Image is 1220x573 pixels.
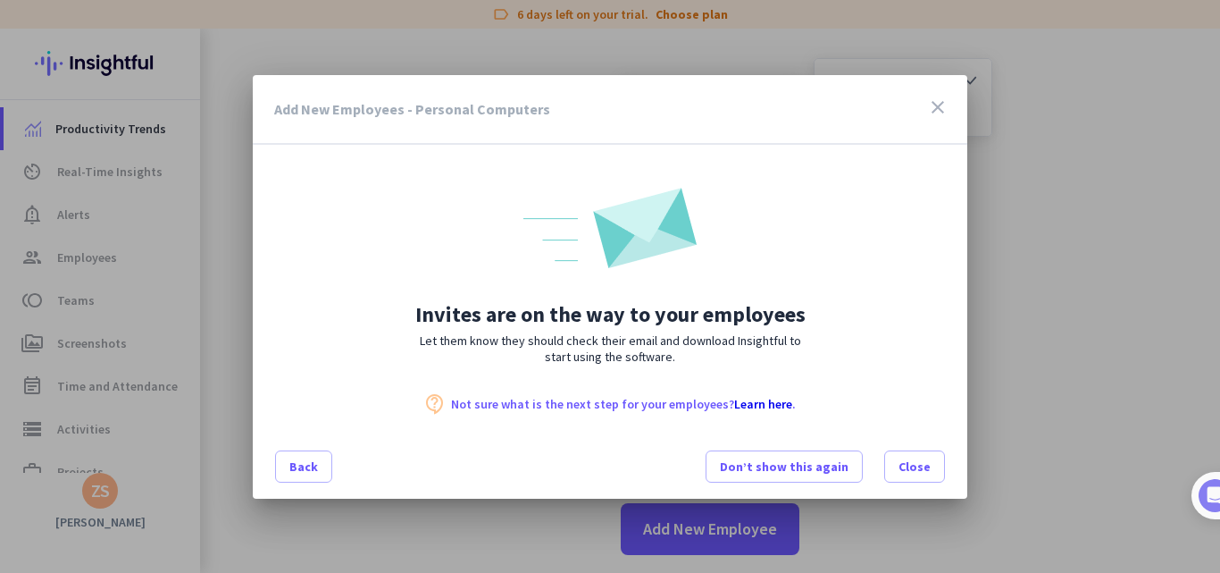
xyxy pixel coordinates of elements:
span: Close [898,458,931,476]
img: onway [523,188,697,268]
h2: Invites are on the way to your employees [253,304,967,325]
button: Close [884,451,945,483]
i: close [927,97,948,118]
p: Let them know they should check their email and download Insightful to start using the software. [253,333,967,365]
i: contact_support [424,393,446,415]
button: Back [275,451,332,483]
a: Learn here [734,396,792,412]
h3: Add New Employees - Personal Computers [274,102,550,116]
button: Don’t show this again [706,451,863,483]
span: Don’t show this again [720,458,848,476]
span: Back [289,458,318,476]
p: Not sure what is the next step for your employees? . [451,398,796,410]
